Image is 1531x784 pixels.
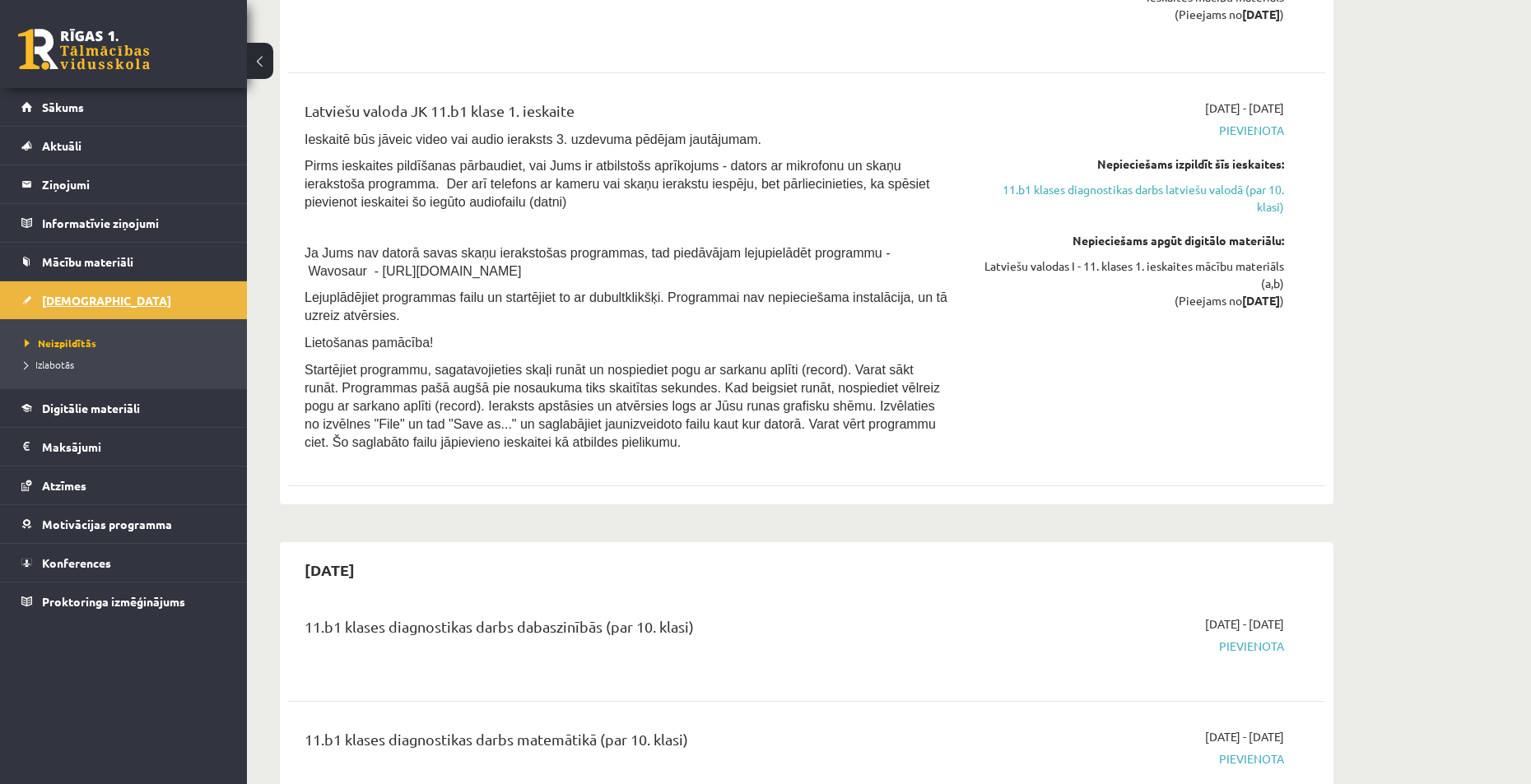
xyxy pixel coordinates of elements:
[42,138,81,153] span: Aktuāli
[42,478,86,493] span: Atzīmes
[305,336,434,350] span: Lietošanas pamācība!
[21,127,226,165] a: Aktuāli
[974,232,1284,249] div: Nepieciešams apgūt digitālo materiālu:
[42,100,84,114] span: Sākums
[974,181,1284,216] a: 11.b1 klases diagnostikas darbs latviešu valodā (par 10. klasi)
[21,243,226,281] a: Mācību materiāli
[25,357,230,372] a: Izlabotās
[21,204,226,242] a: Informatīvie ziņojumi
[1242,7,1280,21] strong: [DATE]
[21,544,226,582] a: Konferences
[305,363,940,449] span: Startējiet programmu, sagatavojieties skaļi runāt un nospiediet pogu ar sarkanu aplīti (record). ...
[305,159,929,209] span: Pirms ieskaites pildīšanas pārbaudiet, vai Jums ir atbilstošs aprīkojums - dators ar mikrofonu un...
[42,428,226,466] legend: Maksājumi
[305,290,947,322] span: Lejuplādējiet programmas failu un startējiet to ar dubultklikšķi. Programmai nav nepieciešama ins...
[21,389,226,427] a: Digitālie materiāli
[21,582,226,620] a: Proktoringa izmēģinājums
[42,555,111,570] span: Konferences
[42,254,133,269] span: Mācību materiāli
[305,246,890,278] span: Ja Jums nav datorā savas skaņu ierakstošas programmas, tad piedāvājam lejupielādēt programmu - Wa...
[21,88,226,126] a: Sākums
[305,132,761,146] span: Ieskaitē būs jāveic video vai audio ieraksts 3. uzdevuma pēdējam jautājumam.
[25,336,96,350] span: Neizpildītās
[25,336,230,350] a: Neizpildītās
[974,257,1284,309] div: Latviešu valodas I - 11. klases 1. ieskaites mācību materiāls (a,b) (Pieejams no )
[21,281,226,319] a: [DEMOGRAPHIC_DATA]
[1205,615,1284,633] span: [DATE] - [DATE]
[974,750,1284,768] span: Pievienota
[1242,293,1280,308] strong: [DATE]
[288,550,371,589] h2: [DATE]
[974,155,1284,173] div: Nepieciešams izpildīt šīs ieskaites:
[305,615,949,646] div: 11.b1 klases diagnostikas darbs dabaszinībās (par 10. klasi)
[42,293,171,308] span: [DEMOGRAPHIC_DATA]
[21,505,226,543] a: Motivācijas programma
[305,100,949,130] div: Latviešu valoda JK 11.b1 klase 1. ieskaite
[305,728,949,758] div: 11.b1 klases diagnostikas darbs matemātikā (par 10. klasi)
[42,204,226,242] legend: Informatīvie ziņojumi
[42,517,172,531] span: Motivācijas programma
[18,29,150,70] a: Rīgas 1. Tālmācības vidusskola
[974,122,1284,139] span: Pievienota
[1205,100,1284,117] span: [DATE] - [DATE]
[974,638,1284,655] span: Pievienota
[42,401,140,415] span: Digitālie materiāli
[25,358,74,371] span: Izlabotās
[1205,728,1284,745] span: [DATE] - [DATE]
[21,428,226,466] a: Maksājumi
[42,594,185,609] span: Proktoringa izmēģinājums
[21,466,226,504] a: Atzīmes
[21,165,226,203] a: Ziņojumi
[42,165,226,203] legend: Ziņojumi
